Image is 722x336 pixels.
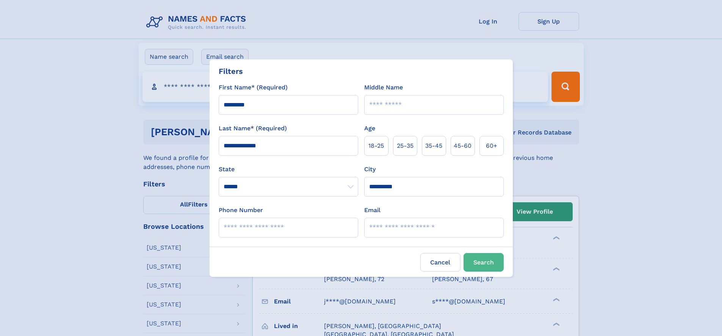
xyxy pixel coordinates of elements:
label: Age [364,124,375,133]
label: Cancel [420,253,460,272]
div: Filters [219,66,243,77]
label: First Name* (Required) [219,83,288,92]
label: Phone Number [219,206,263,215]
label: State [219,165,358,174]
span: 35‑45 [425,141,442,150]
label: Last Name* (Required) [219,124,287,133]
span: 18‑25 [368,141,384,150]
label: Middle Name [364,83,403,92]
button: Search [464,253,504,272]
span: 60+ [486,141,497,150]
label: Email [364,206,381,215]
label: City [364,165,376,174]
span: 45‑60 [454,141,471,150]
span: 25‑35 [397,141,413,150]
